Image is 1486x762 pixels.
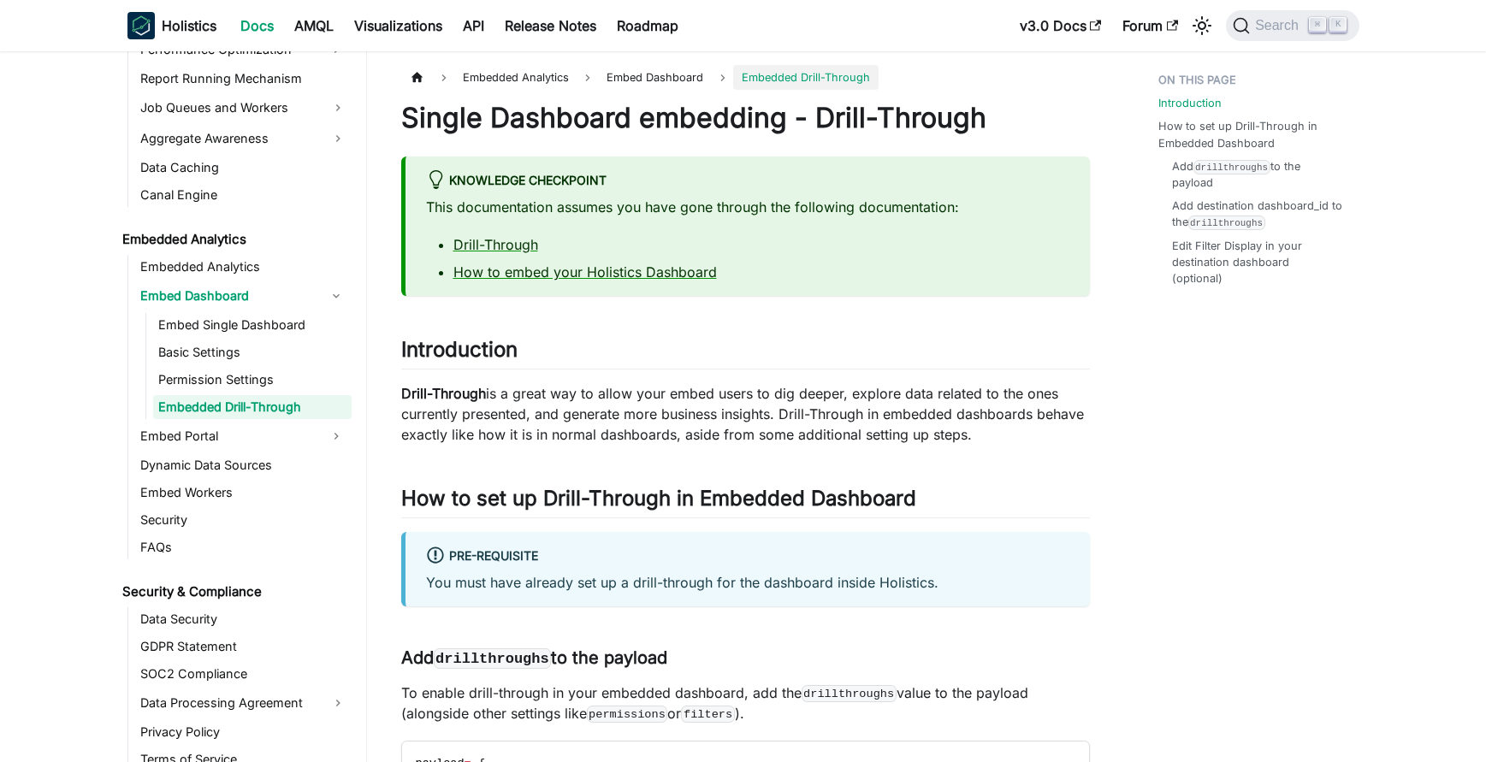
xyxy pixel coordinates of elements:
a: Data Processing Agreement [135,689,352,717]
button: Collapse sidebar category 'Embed Dashboard' [321,282,352,310]
a: Add destination dashboard_id to thedrillthroughs [1172,198,1342,230]
a: Visualizations [344,12,453,39]
img: Holistics [127,12,155,39]
h1: Single Dashboard embedding - Drill-Through [401,101,1090,135]
a: AMQL [284,12,344,39]
button: Search (Command+K) [1226,10,1359,41]
a: Embed Portal [135,422,321,450]
span: Embedded Drill-Through [733,65,879,90]
kbd: ⌘ [1309,17,1326,32]
code: drillthroughs [1188,216,1265,230]
a: Embed Workers [135,481,352,505]
span: Embed Dashboard [607,71,703,84]
a: Report Running Mechanism [135,67,352,91]
a: HolisticsHolistics [127,12,216,39]
a: Dynamic Data Sources [135,453,352,477]
a: SOC2 Compliance [135,662,352,686]
a: Embedded Drill-Through [153,395,352,419]
a: Aggregate Awareness [135,125,352,152]
a: Embedded Analytics [135,255,352,279]
a: Security & Compliance [117,580,352,604]
a: Canal Engine [135,183,352,207]
a: How to set up Drill-Through in Embedded Dashboard [1158,118,1349,151]
a: v3.0 Docs [1009,12,1112,39]
h3: Add to the payload [401,647,1090,669]
a: Roadmap [607,12,689,39]
code: drillthroughs [1193,160,1270,174]
h2: How to set up Drill-Through in Embedded Dashboard [401,486,1090,518]
a: Basic Settings [153,340,352,364]
a: Embed Dashboard [135,282,321,310]
strong: Pre-requisite [449,548,538,563]
nav: Breadcrumbs [401,65,1090,90]
a: Data Security [135,607,352,631]
a: Embed Dashboard [598,65,712,90]
code: permissions [587,706,668,723]
button: Expand sidebar category 'Embed Portal' [321,422,352,450]
b: Holistics [162,15,216,36]
a: Docs [230,12,284,39]
button: Switch between dark and light mode (currently light mode) [1188,12,1216,39]
code: drillthroughs [434,648,552,669]
a: Home page [401,65,434,90]
a: Edit Filter Display in your destination dashboard (optional) [1172,238,1342,287]
a: Release Notes [494,12,607,39]
code: drillthroughs [802,685,897,702]
a: Job Queues and Workers [135,94,352,121]
span: Embedded Analytics [454,65,577,90]
a: Embed Single Dashboard [153,313,352,337]
a: Data Caching [135,156,352,180]
p: To enable drill-through in your embedded dashboard, add the value to the payload (alongside other... [401,682,1090,724]
a: How to embed your Holistics Dashboard [453,263,717,281]
a: FAQs [135,535,352,559]
a: Permission Settings [153,368,352,392]
strong: Drill-Through [401,385,486,402]
nav: Docs sidebar [110,51,367,762]
div: Knowledge Checkpoint [426,170,1069,192]
p: This documentation assumes you have gone through the following documentation: [426,197,1069,217]
a: Adddrillthroughsto the payload [1172,158,1342,191]
p: You must have already set up a drill-through for the dashboard inside Holistics. [426,572,1069,593]
a: Privacy Policy [135,720,352,744]
h2: Introduction [401,337,1090,369]
a: Forum [1112,12,1188,39]
a: Introduction [1158,95,1222,111]
kbd: K [1329,17,1347,32]
a: Security [135,508,352,532]
code: filters [681,706,734,723]
a: Drill-Through [453,236,538,253]
p: is a great way to allow your embed users to dig deeper, explore data related to the ones currentl... [401,383,1090,445]
a: API [453,12,494,39]
a: GDPR Statement [135,635,352,659]
span: Search [1250,18,1309,33]
a: Embedded Analytics [117,227,352,251]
